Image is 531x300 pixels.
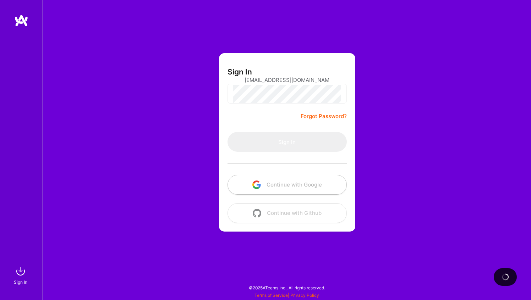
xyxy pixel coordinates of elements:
[252,180,261,189] img: icon
[43,279,531,296] div: © 2025 ATeams Inc., All rights reserved.
[228,175,347,195] button: Continue with Google
[14,14,28,27] img: logo
[228,132,347,152] button: Sign In
[14,278,27,286] div: Sign In
[301,112,347,121] a: Forgot Password?
[290,293,319,298] a: Privacy Policy
[254,293,288,298] a: Terms of Service
[228,67,252,76] h3: Sign In
[228,203,347,223] button: Continue with Github
[253,209,261,217] img: icon
[501,273,510,281] img: loading
[245,71,330,89] input: Email...
[254,293,319,298] span: |
[15,264,28,286] a: sign inSign In
[13,264,28,278] img: sign in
